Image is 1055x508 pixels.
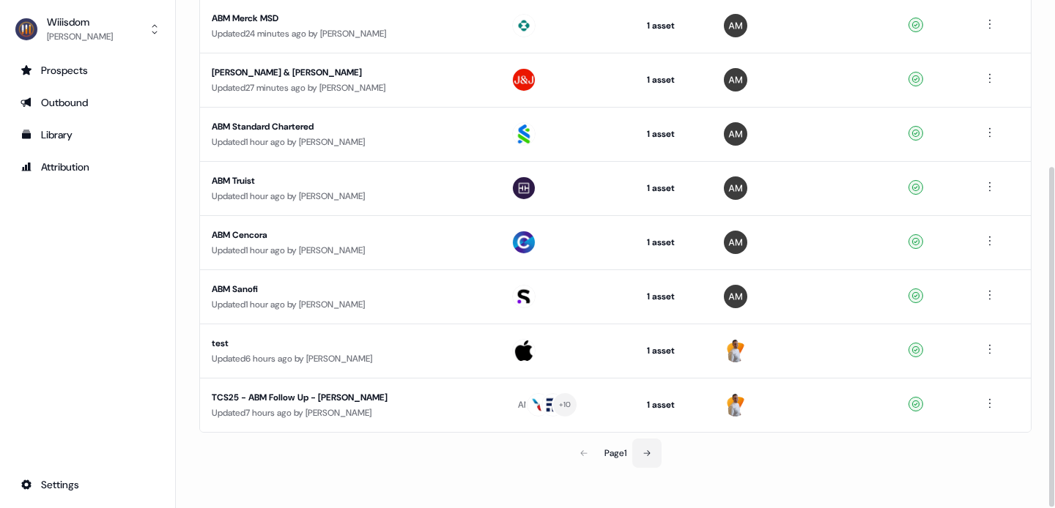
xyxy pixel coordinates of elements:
div: [PERSON_NAME] & [PERSON_NAME] [212,65,475,80]
div: test [212,336,475,351]
a: Go to integrations [12,473,163,496]
div: + 10 [559,398,571,411]
img: Ailsa [724,231,747,254]
div: 1 asset [647,343,700,358]
img: Ailsa [724,68,747,91]
div: Outbound [21,95,155,110]
div: 1 asset [647,289,700,304]
div: ABM Truist [212,173,475,188]
div: 1 asset [647,127,700,141]
a: Go to outbound experience [12,91,163,114]
a: Go to prospects [12,59,163,82]
div: 1 asset [647,181,700,195]
img: Tony [724,339,747,362]
img: Tony [724,393,747,417]
div: Updated 1 hour ago by [PERSON_NAME] [212,297,487,312]
div: Updated 1 hour ago by [PERSON_NAME] [212,189,487,203]
div: Updated 6 hours ago by [PERSON_NAME] [212,351,487,366]
div: 1 asset [647,235,700,250]
div: AN [518,397,530,412]
div: 1 asset [647,72,700,87]
img: Ailsa [724,285,747,308]
a: Go to attribution [12,155,163,179]
div: Wiiisdom [47,15,113,29]
div: 1 asset [647,397,700,412]
img: Ailsa [724,122,747,146]
div: Attribution [21,160,155,174]
div: Updated 7 hours ago by [PERSON_NAME] [212,406,487,420]
div: TCS25 - ABM Follow Up - [PERSON_NAME] [212,390,475,405]
div: Library [21,127,155,142]
div: Settings [21,477,155,492]
button: Wiiisdom[PERSON_NAME] [12,12,163,47]
div: Prospects [21,63,155,78]
img: Ailsa [724,176,747,200]
a: Go to templates [12,123,163,146]
div: ABM Sanofi [212,282,475,296]
div: Page 1 [604,446,626,460]
div: ABM Standard Chartered [212,119,475,134]
img: Ailsa [724,14,747,37]
div: Updated 27 minutes ago by [PERSON_NAME] [212,81,487,95]
div: Updated 1 hour ago by [PERSON_NAME] [212,135,487,149]
div: Updated 24 minutes ago by [PERSON_NAME] [212,26,487,41]
div: Updated 1 hour ago by [PERSON_NAME] [212,243,487,258]
div: 1 asset [647,18,700,33]
div: ABM Cencora [212,228,475,242]
div: ABM Merck MSD [212,11,475,26]
div: [PERSON_NAME] [47,29,113,44]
